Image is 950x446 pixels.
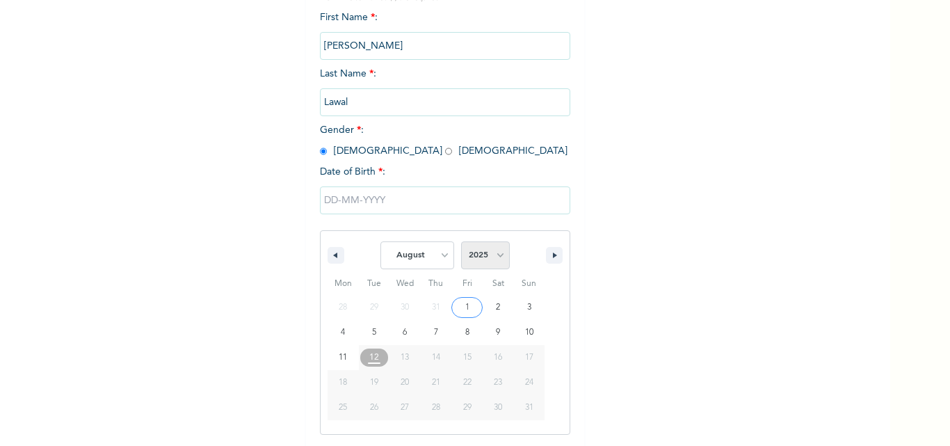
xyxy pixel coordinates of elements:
button: 28 [421,395,452,420]
span: 9 [496,320,500,345]
span: 26 [370,395,378,420]
span: Sun [513,273,545,295]
button: 29 [451,395,483,420]
span: 29 [463,395,472,420]
span: 20 [401,370,409,395]
button: 3 [513,295,545,320]
button: 14 [421,345,452,370]
button: 13 [389,345,421,370]
span: 4 [341,320,345,345]
input: Enter your first name [320,32,570,60]
span: 16 [494,345,502,370]
span: Sat [483,273,514,295]
span: 28 [432,395,440,420]
span: 27 [401,395,409,420]
span: 13 [401,345,409,370]
button: 18 [328,370,359,395]
button: 5 [359,320,390,345]
button: 22 [451,370,483,395]
button: 11 [328,345,359,370]
span: 12 [369,345,379,370]
span: 19 [370,370,378,395]
button: 10 [513,320,545,345]
button: 25 [328,395,359,420]
span: 2 [496,295,500,320]
button: 30 [483,395,514,420]
button: 4 [328,320,359,345]
span: Date of Birth : [320,165,385,180]
span: 7 [434,320,438,345]
button: 20 [389,370,421,395]
button: 17 [513,345,545,370]
span: Tue [359,273,390,295]
span: Last Name : [320,69,570,107]
input: DD-MM-YYYY [320,186,570,214]
input: Enter your last name [320,88,570,116]
button: 1 [451,295,483,320]
span: 18 [339,370,347,395]
span: First Name : [320,13,570,51]
span: 6 [403,320,407,345]
span: Fri [451,273,483,295]
span: 31 [525,395,533,420]
span: 3 [527,295,531,320]
button: 19 [359,370,390,395]
span: 23 [494,370,502,395]
span: 22 [463,370,472,395]
button: 15 [451,345,483,370]
span: 25 [339,395,347,420]
button: 21 [421,370,452,395]
button: 12 [359,345,390,370]
button: 2 [483,295,514,320]
span: 10 [525,320,533,345]
span: Gender : [DEMOGRAPHIC_DATA] [DEMOGRAPHIC_DATA] [320,125,567,156]
button: 27 [389,395,421,420]
button: 26 [359,395,390,420]
span: 11 [339,345,347,370]
button: 24 [513,370,545,395]
span: 14 [432,345,440,370]
span: 1 [465,295,469,320]
button: 16 [483,345,514,370]
button: 31 [513,395,545,420]
span: 24 [525,370,533,395]
span: 15 [463,345,472,370]
button: 6 [389,320,421,345]
span: 5 [372,320,376,345]
span: 30 [494,395,502,420]
button: 7 [421,320,452,345]
button: 9 [483,320,514,345]
span: 8 [465,320,469,345]
span: Mon [328,273,359,295]
span: 17 [525,345,533,370]
span: Thu [421,273,452,295]
span: Wed [389,273,421,295]
button: 8 [451,320,483,345]
button: 23 [483,370,514,395]
span: 21 [432,370,440,395]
